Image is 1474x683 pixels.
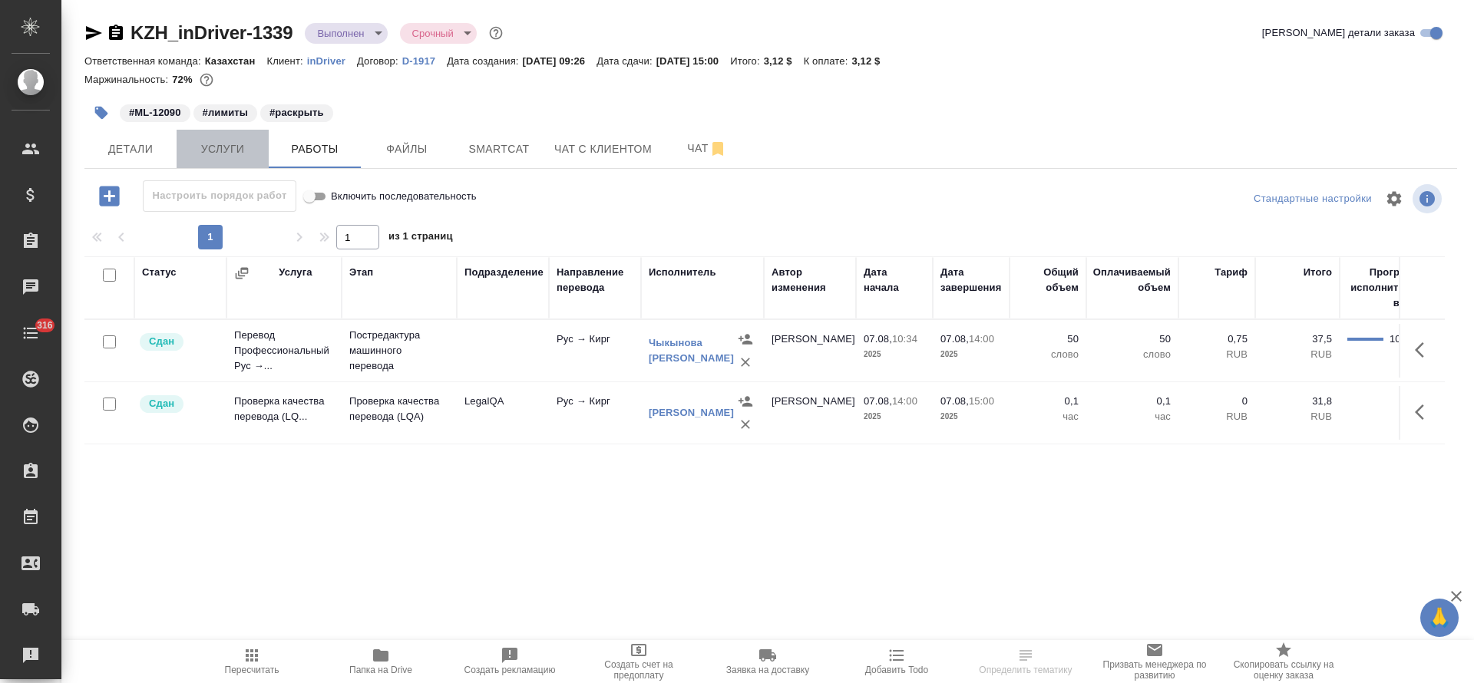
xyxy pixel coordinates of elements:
[28,318,62,333] span: 316
[940,265,1002,295] div: Дата завершения
[1262,25,1415,41] span: [PERSON_NAME] детали заказа
[402,55,447,67] p: D-1917
[1093,265,1171,295] div: Оплачиваемый объем
[84,74,172,85] p: Маржинальность:
[138,332,219,352] div: Менеджер проверил работу исполнителя, передает ее на следующий этап
[709,140,727,158] svg: Отписаться
[192,105,259,118] span: лимиты
[670,139,744,158] span: Чат
[464,265,544,280] div: Подразделение
[1017,409,1079,424] p: час
[804,55,852,67] p: К оплате:
[4,314,58,352] a: 316
[523,55,597,67] p: [DATE] 09:26
[84,55,205,67] p: Ответственная команда:
[278,140,352,159] span: Работы
[197,70,216,90] button: 69.30 RUB;
[186,140,259,159] span: Услуги
[142,265,177,280] div: Статус
[1094,347,1171,362] p: слово
[764,324,856,378] td: [PERSON_NAME]
[1304,265,1332,280] div: Итого
[370,140,444,159] span: Файлы
[486,23,506,43] button: Доп статусы указывают на важность/срочность заказа
[307,54,357,67] a: inDriver
[1376,180,1413,217] span: Настроить таблицу
[961,640,1090,683] button: Чтобы определение сработало, загрузи исходные файлы на странице "файлы" и привяжи проект в SmartCat
[557,265,633,295] div: Направление перевода
[269,105,324,120] p: #раскрыть
[549,324,641,378] td: Рус → Кирг
[1426,602,1453,634] span: 🙏
[864,395,892,407] p: 07.08,
[1250,187,1376,211] div: split button
[349,265,373,280] div: Этап
[940,409,1002,424] p: 2025
[734,351,757,374] button: Удалить
[266,55,306,67] p: Клиент:
[279,265,312,280] div: Услуга
[734,328,757,351] button: Назначить
[400,23,477,44] div: Выполнен
[457,386,549,440] td: LegalQA
[649,265,716,280] div: Исполнитель
[1094,409,1171,424] p: час
[84,96,118,130] button: Добавить тэг
[1263,332,1332,347] p: 37,5
[226,320,342,381] td: Перевод Профессиональный Рус →...
[408,27,458,40] button: Срочный
[88,180,131,212] button: Добавить работу
[1413,184,1445,213] span: Посмотреть информацию
[94,140,167,159] span: Детали
[118,105,192,118] span: ML-12090
[1420,599,1459,637] button: 🙏
[84,24,103,42] button: Скопировать ссылку для ЯМессенджера
[764,55,804,67] p: 3,12 $
[1017,394,1079,409] p: 0,1
[864,347,925,362] p: 2025
[969,395,994,407] p: 15:00
[388,227,453,249] span: из 1 страниц
[734,413,757,436] button: Удалить
[892,333,917,345] p: 10:34
[447,55,522,67] p: Дата создания:
[892,395,917,407] p: 14:00
[203,105,248,120] p: #лимиты
[734,390,757,413] button: Назначить
[131,22,292,43] a: KZH_inDriver-1339
[1263,394,1332,409] p: 31,8
[234,266,250,281] button: Сгруппировать
[226,386,342,440] td: Проверка качества перевода (LQ...
[1186,409,1248,424] p: RUB
[1017,265,1079,295] div: Общий объем
[357,55,402,67] p: Договор:
[349,394,449,424] p: Проверка качества перевода (LQA)
[649,407,734,418] a: [PERSON_NAME]
[1186,347,1248,362] p: RUB
[205,55,267,67] p: Казахстан
[149,334,174,349] p: Сдан
[1390,332,1416,347] div: 100.00%
[149,396,174,411] p: Сдан
[1094,394,1171,409] p: 0,1
[1186,332,1248,347] p: 0,75
[851,55,891,67] p: 3,12 $
[1406,394,1443,431] button: Здесь прячутся важные кнопки
[554,140,652,159] span: Чат с клиентом
[402,54,447,67] a: D-1917
[129,105,181,120] p: #ML-12090
[597,55,656,67] p: Дата сдачи:
[649,337,734,364] a: Чыкынова [PERSON_NAME]
[1215,265,1248,280] div: Тариф
[307,55,357,67] p: inDriver
[940,333,969,345] p: 07.08,
[312,27,368,40] button: Выполнен
[1263,347,1332,362] p: RUB
[1186,394,1248,409] p: 0
[1406,332,1443,368] button: Здесь прячутся важные кнопки
[969,333,994,345] p: 14:00
[864,333,892,345] p: 07.08,
[1263,409,1332,424] p: RUB
[305,23,387,44] div: Выполнен
[730,55,763,67] p: Итого:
